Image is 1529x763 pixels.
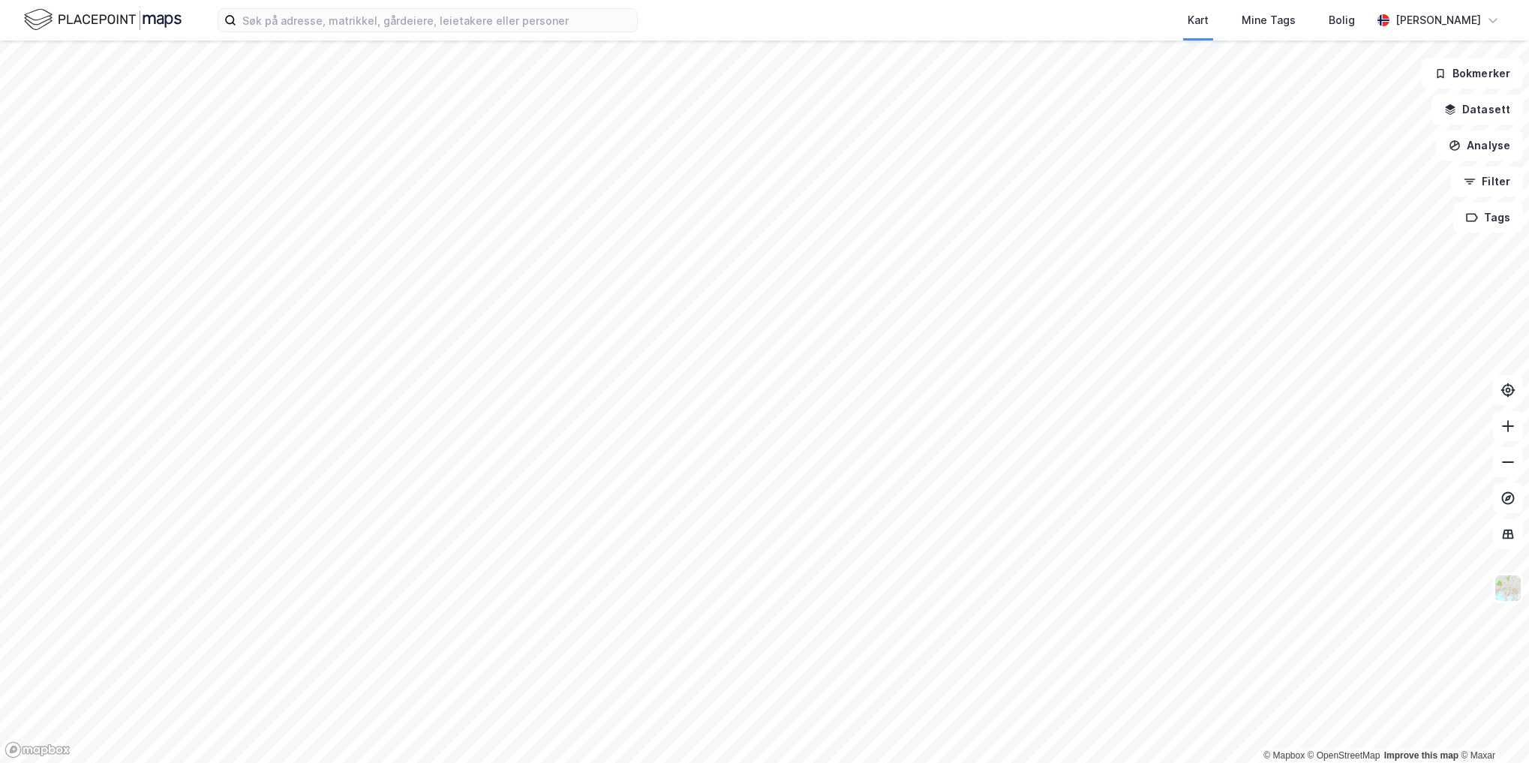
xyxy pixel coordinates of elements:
[1436,131,1523,161] button: Analyse
[1242,11,1296,29] div: Mine Tags
[24,7,182,33] img: logo.f888ab2527a4732fd821a326f86c7f29.svg
[1422,59,1523,89] button: Bokmerker
[1263,750,1305,761] a: Mapbox
[1308,750,1380,761] a: OpenStreetMap
[236,9,637,32] input: Søk på adresse, matrikkel, gårdeiere, leietakere eller personer
[1494,574,1522,602] img: Z
[1395,11,1481,29] div: [PERSON_NAME]
[1384,750,1458,761] a: Improve this map
[5,741,71,758] a: Mapbox homepage
[1451,167,1523,197] button: Filter
[1453,203,1523,233] button: Tags
[1431,95,1523,125] button: Datasett
[1329,11,1355,29] div: Bolig
[1454,691,1529,763] iframe: Chat Widget
[1188,11,1209,29] div: Kart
